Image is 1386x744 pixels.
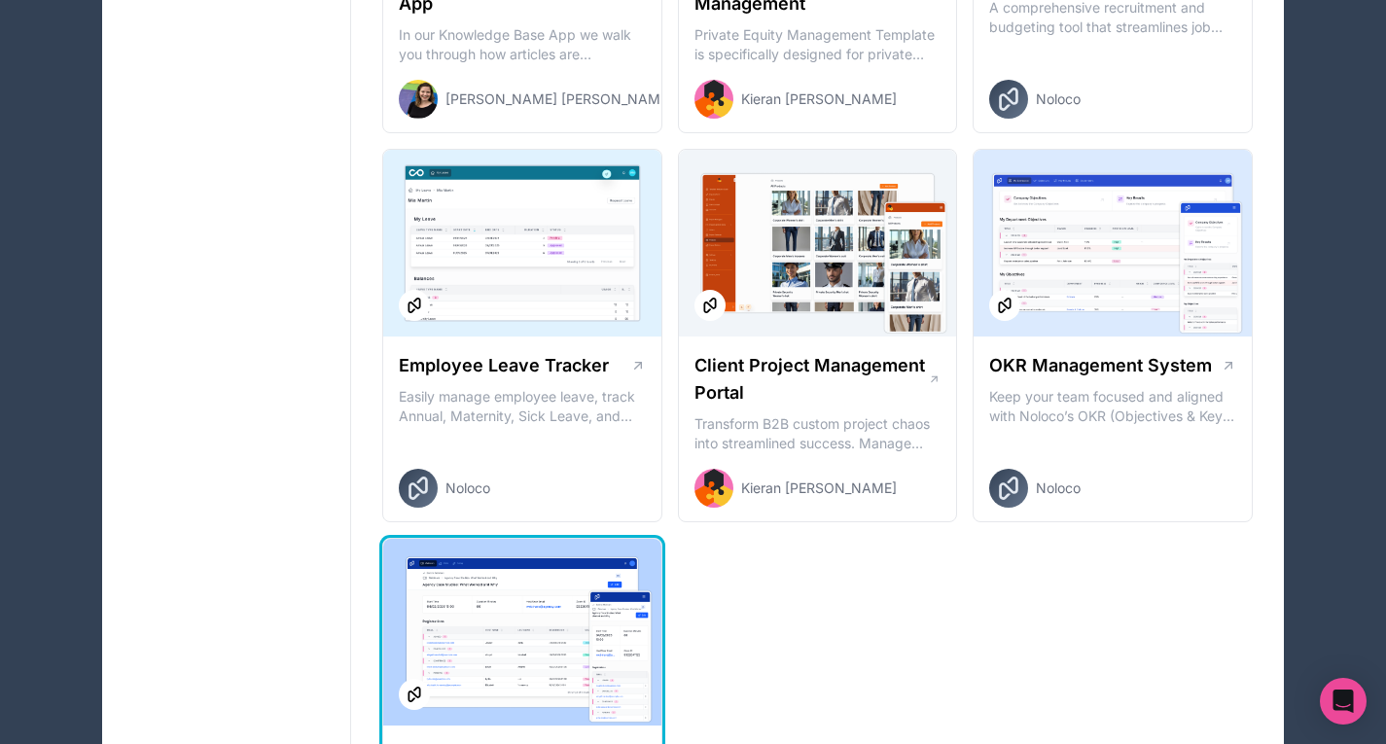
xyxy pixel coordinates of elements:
p: Transform B2B custom project chaos into streamlined success. Manage client inquiries, track proje... [694,414,942,453]
span: Kieran [PERSON_NAME] [741,89,897,109]
span: Noloco [1036,89,1081,109]
p: In our Knowledge Base App we walk you through how articles are submitted, approved, and managed, ... [399,25,646,64]
h1: Employee Leave Tracker [399,352,609,379]
h1: OKR Management System [989,352,1212,379]
span: Kieran [PERSON_NAME] [741,478,897,498]
h1: Client Project Management Portal [694,352,929,407]
p: Easily manage employee leave, track Annual, Maternity, Sick Leave, and more. Keep tabs on leave b... [399,387,646,426]
span: [PERSON_NAME] [PERSON_NAME] [445,89,673,109]
p: Keep your team focused and aligned with Noloco’s OKR (Objectives & Key Results) Management System... [989,387,1236,426]
div: Open Intercom Messenger [1320,678,1367,725]
span: Noloco [445,478,490,498]
p: Private Equity Management Template is specifically designed for private equity and venture capita... [694,25,942,64]
span: Noloco [1036,478,1081,498]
